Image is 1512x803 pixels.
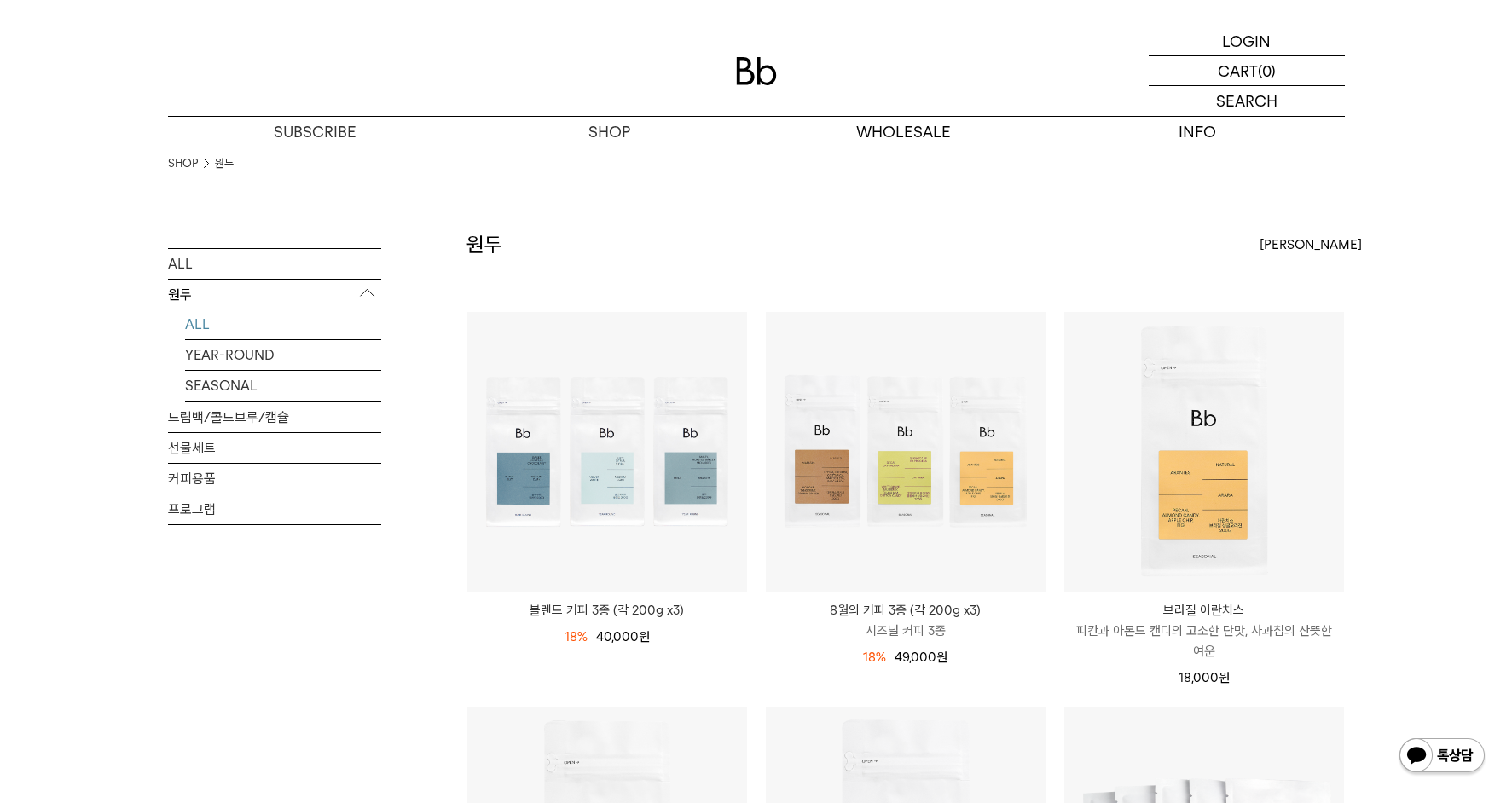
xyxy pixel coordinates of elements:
[1179,670,1230,685] span: 18,000
[215,155,234,172] a: 원두
[185,339,381,369] a: YEAR-ROUND
[1398,737,1486,777] img: 카카오톡 채널 1:1 채팅 버튼
[756,117,1051,147] p: WHOLESALE
[895,650,947,665] span: 49,000
[1051,117,1345,147] p: INFO
[1219,670,1230,685] span: 원
[185,309,381,338] a: ALL
[467,312,747,592] img: 블렌드 커피 3종 (각 200g x3)
[766,312,1046,592] img: 8월의 커피 3종 (각 200g x3)
[766,621,1046,641] p: 시즈널 커피 3종
[936,650,947,665] span: 원
[1149,56,1345,86] a: CART (0)
[1064,621,1344,661] p: 피칸과 아몬드 캔디의 고소한 단맛, 사과칩의 산뜻한 여운
[1222,26,1271,55] p: LOGIN
[168,155,198,172] a: SHOP
[1258,56,1276,85] p: (0)
[168,279,381,309] p: 원두
[185,370,381,400] a: SEASONAL
[565,627,588,647] div: 18%
[168,117,462,147] a: SUBSCRIBE
[168,463,381,493] a: 커피용품
[1149,26,1345,56] a: LOGIN
[168,432,381,462] a: 선물세트
[639,629,650,644] span: 원
[168,401,381,431] a: 드립백/콜드브루/캡슐
[1218,56,1258,85] p: CART
[863,647,886,667] div: 18%
[766,600,1046,621] p: 8월의 커피 3종 (각 200g x3)
[1064,312,1344,592] img: 브라질 아란치스
[1064,600,1344,661] a: 브라질 아란치스 피칸과 아몬드 캔디의 고소한 단맛, 사과칩의 산뜻한 여운
[1216,86,1277,116] p: SEARCH
[168,494,381,523] a: 프로그램
[596,629,650,644] span: 40,000
[466,230,502,259] h2: 원두
[1260,234,1362,255] span: [PERSON_NAME]
[462,117,756,147] a: SHOP
[168,248,381,278] a: ALL
[766,600,1046,641] a: 8월의 커피 3종 (각 200g x3) 시즈널 커피 3종
[736,57,777,85] img: 로고
[1064,600,1344,621] p: 브라질 아란치스
[467,600,747,621] a: 블렌드 커피 3종 (각 200g x3)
